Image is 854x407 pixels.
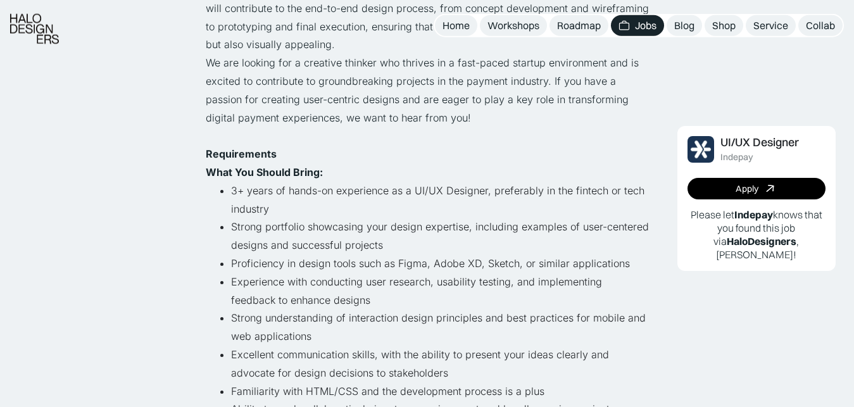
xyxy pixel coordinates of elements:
[611,15,664,36] a: Jobs
[443,19,470,32] div: Home
[206,127,649,145] p: ‍
[746,15,796,36] a: Service
[557,19,601,32] div: Roadmap
[712,19,736,32] div: Shop
[206,145,649,182] p: ‍
[231,382,649,401] li: Familiarity with HTML/CSS and the development process is a plus
[727,235,796,248] b: HaloDesigners
[688,178,826,200] a: Apply
[231,309,649,346] li: Strong understanding of interaction design principles and best practices for mobile and web appli...
[549,15,608,36] a: Roadmap
[231,218,649,254] li: Strong portfolio showcasing your design expertise, including examples of user-centered designs an...
[806,19,835,32] div: Collab
[231,254,649,273] li: Proficiency in design tools such as Figma, Adobe XD, Sketch, or similar applications
[435,15,477,36] a: Home
[688,137,714,163] img: Job Image
[231,273,649,310] li: Experience with conducting user research, usability testing, and implementing feedback to enhance...
[667,15,702,36] a: Blog
[231,182,649,218] li: 3+ years of hands-on experience as a UI/UX Designer, preferably in the fintech or tech industry
[705,15,743,36] a: Shop
[231,346,649,382] li: Excellent communication skills, with the ability to present your ideas clearly and advocate for d...
[206,147,323,178] strong: Requirements What You Should Bring:
[688,209,826,261] p: Please let knows that you found this job via , [PERSON_NAME]!
[798,15,843,36] a: Collab
[736,184,758,195] div: Apply
[753,19,788,32] div: Service
[635,19,656,32] div: Jobs
[206,54,649,127] p: We are looking for a creative thinker who thrives in a fast-paced startup environment and is exci...
[734,209,773,222] b: Indepay
[720,137,799,150] div: UI/UX Designer
[487,19,539,32] div: Workshops
[674,19,694,32] div: Blog
[720,153,753,163] div: Indepay
[480,15,547,36] a: Workshops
